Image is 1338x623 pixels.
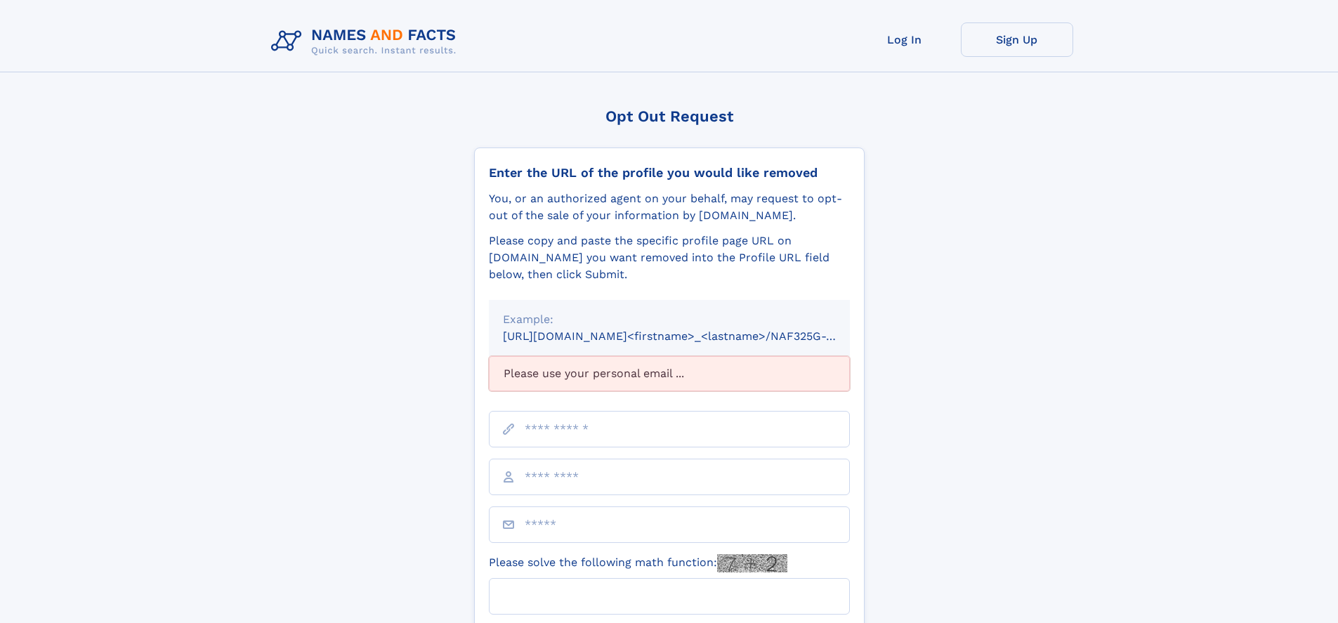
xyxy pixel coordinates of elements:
div: Enter the URL of the profile you would like removed [489,165,850,181]
div: Opt Out Request [474,107,865,125]
div: Example: [503,311,836,328]
img: Logo Names and Facts [265,22,468,60]
div: Please use your personal email ... [489,356,850,391]
a: Log In [848,22,961,57]
div: You, or an authorized agent on your behalf, may request to opt-out of the sale of your informatio... [489,190,850,224]
div: Please copy and paste the specific profile page URL on [DOMAIN_NAME] you want removed into the Pr... [489,232,850,283]
label: Please solve the following math function: [489,554,787,572]
small: [URL][DOMAIN_NAME]<firstname>_<lastname>/NAF325G-xxxxxxxx [503,329,877,343]
a: Sign Up [961,22,1073,57]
